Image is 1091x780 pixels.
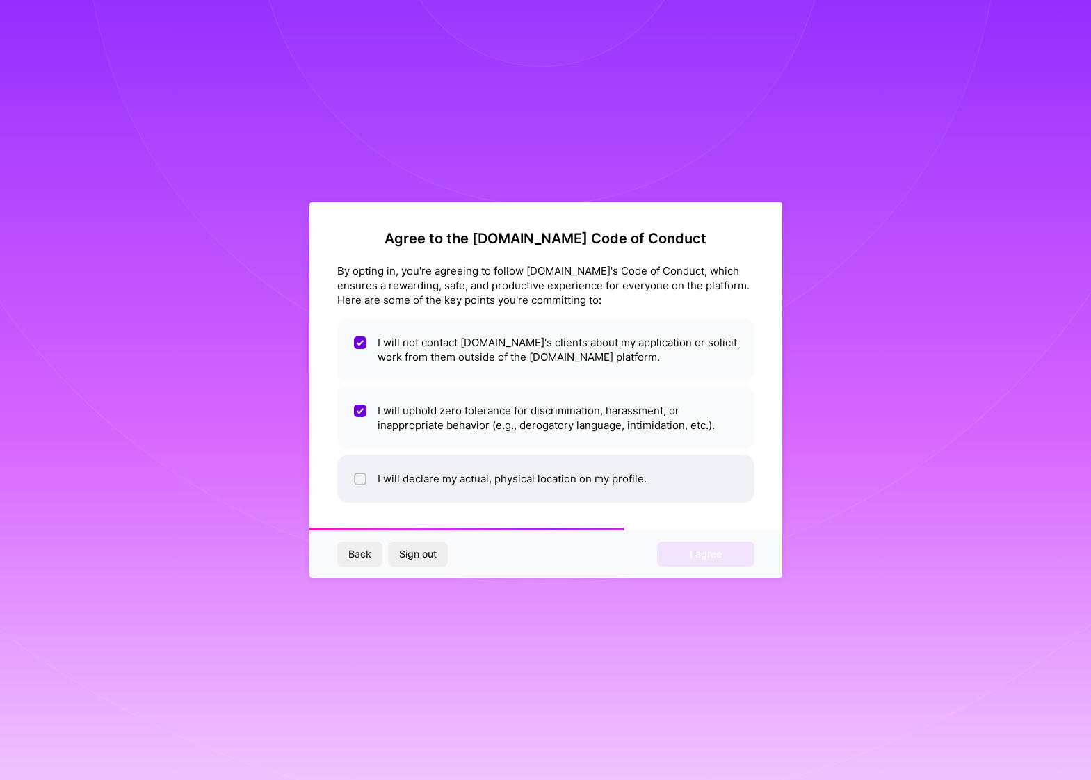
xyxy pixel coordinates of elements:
[399,547,437,561] span: Sign out
[337,542,382,567] button: Back
[337,318,754,381] li: I will not contact [DOMAIN_NAME]'s clients about my application or solicit work from them outside...
[337,230,754,247] h2: Agree to the [DOMAIN_NAME] Code of Conduct
[337,263,754,307] div: By opting in, you're agreeing to follow [DOMAIN_NAME]'s Code of Conduct, which ensures a rewardin...
[337,455,754,503] li: I will declare my actual, physical location on my profile.
[348,547,371,561] span: Back
[388,542,448,567] button: Sign out
[337,387,754,449] li: I will uphold zero tolerance for discrimination, harassment, or inappropriate behavior (e.g., der...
